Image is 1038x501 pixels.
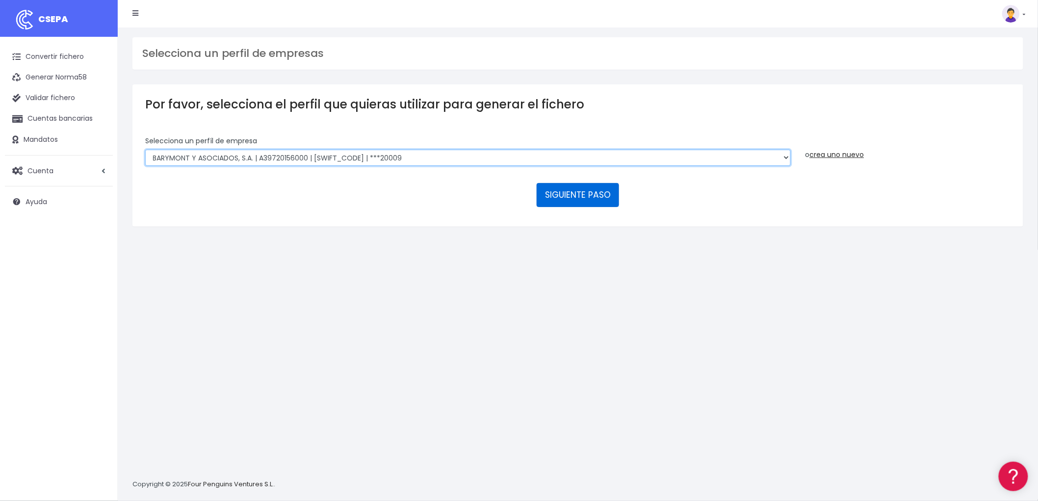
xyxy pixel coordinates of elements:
[1002,5,1020,23] img: profile
[145,97,1011,111] h3: Por favor, selecciona el perfil que quieras utilizar para generar el fichero
[38,13,68,25] span: CSEPA
[5,130,113,150] a: Mandatos
[805,136,1011,160] div: o
[142,47,1013,60] h3: Selecciona un perfil de empresas
[188,479,274,489] a: Four Penguins Ventures S.L.
[26,197,47,207] span: Ayuda
[12,7,37,32] img: logo
[5,88,113,108] a: Validar fichero
[27,165,53,175] span: Cuenta
[810,150,864,159] a: crea uno nuevo
[5,191,113,212] a: Ayuda
[5,47,113,67] a: Convertir fichero
[5,67,113,88] a: Generar Norma58
[132,479,275,490] p: Copyright © 2025 .
[5,160,113,181] a: Cuenta
[5,108,113,129] a: Cuentas bancarias
[145,136,257,146] label: Selecciona un perfíl de empresa
[537,183,619,207] button: SIGUIENTE PASO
